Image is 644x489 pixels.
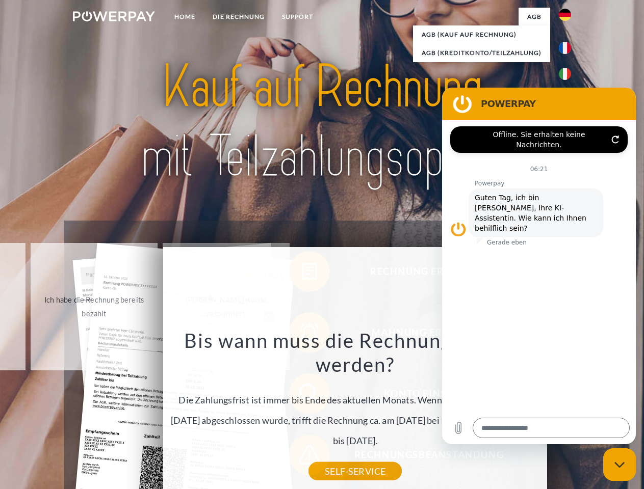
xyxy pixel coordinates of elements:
[559,42,571,54] img: fr
[442,88,636,444] iframe: Messaging-Fenster
[73,11,155,21] img: logo-powerpay-white.svg
[204,8,273,26] a: DIE RECHNUNG
[97,49,547,195] img: title-powerpay_de.svg
[169,328,542,471] div: Die Zahlungsfrist ist immer bis Ende des aktuellen Monats. Wenn die Bestellung z.B. am [DATE] abg...
[273,8,322,26] a: SUPPORT
[519,8,550,26] a: agb
[169,328,542,377] h3: Bis wann muss die Rechnung bezahlt werden?
[603,448,636,481] iframe: Schaltfläche zum Öffnen des Messaging-Fensters; Konversation läuft
[559,9,571,21] img: de
[559,68,571,80] img: it
[413,44,550,62] a: AGB (Kreditkonto/Teilzahlung)
[308,462,402,480] a: SELF-SERVICE
[413,25,550,44] a: AGB (Kauf auf Rechnung)
[37,293,151,320] div: Ich habe die Rechnung bereits bezahlt
[166,8,204,26] a: Home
